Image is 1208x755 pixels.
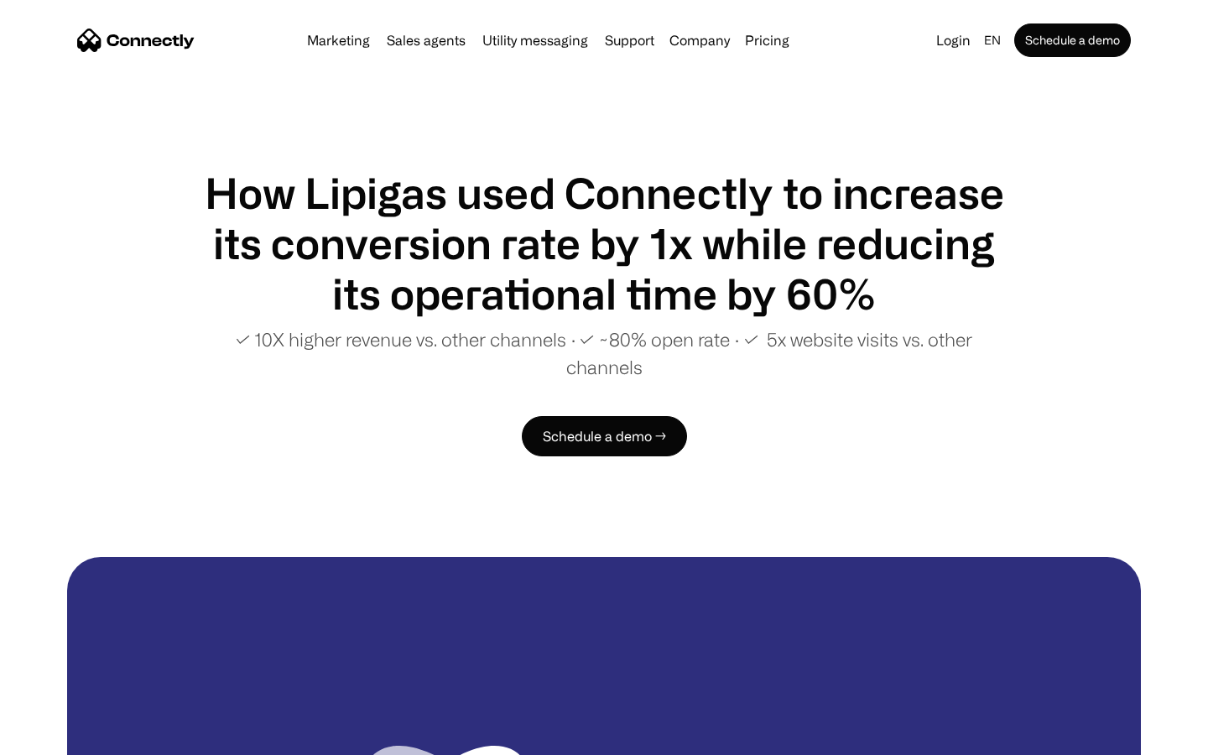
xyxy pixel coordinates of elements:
a: Sales agents [380,34,472,47]
aside: Language selected: English [17,724,101,749]
h1: How Lipigas used Connectly to increase its conversion rate by 1x while reducing its operational t... [201,168,1007,319]
a: Schedule a demo [1014,23,1131,57]
ul: Language list [34,726,101,749]
a: Support [598,34,661,47]
a: Login [929,29,977,52]
p: ✓ 10X higher revenue vs. other channels ∙ ✓ ~80% open rate ∙ ✓ 5x website visits vs. other channels [201,325,1007,381]
div: en [984,29,1001,52]
a: Schedule a demo → [522,416,687,456]
a: Utility messaging [476,34,595,47]
div: Company [669,29,730,52]
a: Marketing [300,34,377,47]
a: Pricing [738,34,796,47]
